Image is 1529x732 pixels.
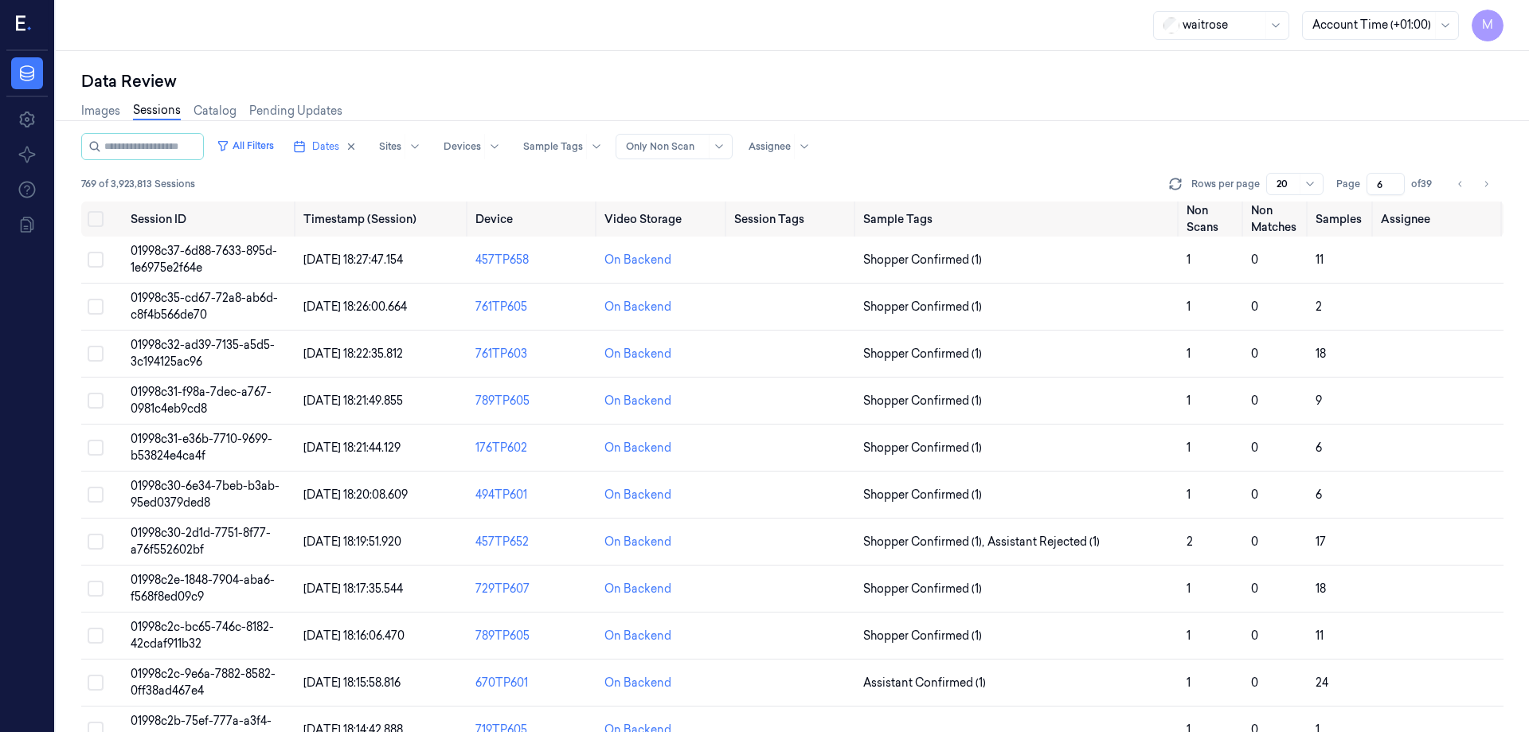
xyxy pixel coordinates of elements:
span: Shopper Confirmed (1) [863,440,982,456]
div: 789TP605 [475,393,592,409]
span: 769 of 3,923,813 Sessions [81,177,195,191]
span: 01998c32-ad39-7135-a5d5-3c194125ac96 [131,338,275,369]
span: Shopper Confirmed (1) [863,252,982,268]
div: 761TP605 [475,299,592,315]
button: M [1472,10,1504,41]
span: Shopper Confirmed (1) , [863,534,987,550]
span: 18 [1316,581,1326,596]
span: 18 [1316,346,1326,361]
span: Assistant Confirmed (1) [863,675,986,691]
span: 6 [1316,440,1322,455]
button: All Filters [210,133,280,159]
span: Shopper Confirmed (1) [863,393,982,409]
div: On Backend [604,487,671,503]
div: On Backend [604,299,671,315]
div: 176TP602 [475,440,592,456]
div: On Backend [604,440,671,456]
div: On Backend [604,628,671,644]
button: Go to previous page [1449,173,1472,195]
span: 0 [1251,534,1258,549]
span: [DATE] 18:21:44.129 [303,440,401,455]
span: Shopper Confirmed (1) [863,628,982,644]
th: Timestamp (Session) [297,202,469,237]
button: Select row [88,346,104,362]
span: 1 [1187,346,1191,361]
div: 457TP652 [475,534,592,550]
span: 1 [1187,440,1191,455]
span: Assistant Rejected (1) [987,534,1100,550]
div: On Backend [604,393,671,409]
span: 0 [1251,393,1258,408]
nav: pagination [1449,173,1497,195]
span: Shopper Confirmed (1) [863,487,982,503]
span: 01998c30-6e34-7beb-b3ab-95ed0379ded8 [131,479,280,510]
a: Catalog [194,103,237,119]
button: Select row [88,581,104,597]
span: 0 [1251,628,1258,643]
span: [DATE] 18:20:08.609 [303,487,408,502]
th: Session Tags [728,202,857,237]
div: On Backend [604,252,671,268]
span: 17 [1316,534,1326,549]
span: 0 [1251,299,1258,314]
span: [DATE] 18:22:35.812 [303,346,403,361]
a: Sessions [133,102,181,120]
th: Device [469,202,598,237]
span: 1 [1187,252,1191,267]
span: Shopper Confirmed (1) [863,346,982,362]
span: of 39 [1411,177,1437,191]
div: On Backend [604,675,671,691]
span: 1 [1187,628,1191,643]
p: Rows per page [1191,177,1260,191]
span: 01998c31-f98a-7dec-a767-0981c4eb9cd8 [131,385,272,416]
span: [DATE] 18:26:00.664 [303,299,407,314]
button: Select row [88,534,104,550]
th: Non Scans [1180,202,1245,237]
button: Select row [88,393,104,409]
span: 01998c2c-bc65-746c-8182-42cdaf911b32 [131,620,274,651]
span: 11 [1316,252,1324,267]
button: Select all [88,211,104,227]
span: 1 [1187,487,1191,502]
button: Go to next page [1475,173,1497,195]
button: Select row [88,440,104,456]
button: Dates [287,134,363,159]
span: Shopper Confirmed (1) [863,581,982,597]
div: On Backend [604,346,671,362]
div: 729TP607 [475,581,592,597]
button: Select row [88,252,104,268]
span: [DATE] 18:19:51.920 [303,534,401,549]
span: [DATE] 18:21:49.855 [303,393,403,408]
span: 2 [1316,299,1322,314]
span: 9 [1316,393,1322,408]
th: Sample Tags [857,202,1180,237]
span: 01998c2c-9e6a-7882-8582-0ff38ad467e4 [131,667,276,698]
span: 0 [1251,675,1258,690]
span: 6 [1316,487,1322,502]
span: 0 [1251,487,1258,502]
button: Select row [88,675,104,691]
span: 01998c35-cd67-72a8-ab6d-c8f4b566de70 [131,291,278,322]
th: Non Matches [1245,202,1309,237]
span: [DATE] 18:15:58.816 [303,675,401,690]
div: Data Review [81,70,1504,92]
span: Shopper Confirmed (1) [863,299,982,315]
span: 1 [1187,299,1191,314]
button: Select row [88,299,104,315]
span: 0 [1251,581,1258,596]
span: 0 [1251,346,1258,361]
span: [DATE] 18:16:06.470 [303,628,405,643]
div: On Backend [604,581,671,597]
span: 1 [1187,675,1191,690]
span: 0 [1251,440,1258,455]
th: Assignee [1375,202,1504,237]
div: On Backend [604,534,671,550]
span: 01998c31-e36b-7710-9699-b53824e4ca4f [131,432,272,463]
div: 494TP601 [475,487,592,503]
th: Samples [1309,202,1374,237]
span: [DATE] 18:17:35.544 [303,581,403,596]
button: Select row [88,628,104,644]
span: 1 [1187,581,1191,596]
span: 1 [1187,393,1191,408]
